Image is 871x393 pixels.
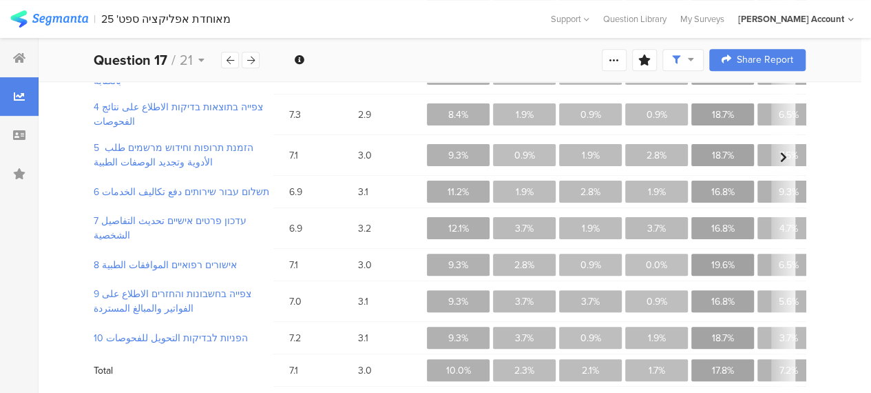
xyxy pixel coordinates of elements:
[737,55,793,65] span: Share Report
[647,148,667,163] span: 2.8%
[514,148,535,163] span: 0.9%
[448,258,468,272] span: 9.3%
[448,331,468,345] span: 9.3%
[582,221,600,236] span: 1.9%
[580,258,601,272] span: 0.9%
[94,185,271,199] span: 6 תשלום עבור שירותים دفع تكاليف الخدمات
[171,50,176,70] span: /
[647,294,667,309] span: 0.9%
[673,12,731,26] a: My Surveys
[289,221,358,236] span: 6.9
[289,148,358,163] span: 7.1
[289,331,358,345] span: 7.2
[94,214,271,243] span: 7 עדכון פרטים אישיים تحديث التفاصيل الشخصية
[94,11,96,27] div: |
[646,258,667,272] span: 0.0%
[94,363,113,378] div: Total
[582,363,599,378] span: 2.1%
[647,221,666,236] span: 3.7%
[738,12,844,26] div: [PERSON_NAME] Account
[711,294,735,309] span: 16.8%
[712,148,734,163] span: 18.7%
[10,10,88,28] img: segmanta logo
[596,12,673,26] a: Question Library
[289,185,358,199] span: 6.9
[101,12,231,26] div: מאוחדת אפליקציה ספט' 25
[580,185,600,199] span: 2.8%
[514,258,534,272] span: 2.8%
[446,363,471,378] span: 10.0%
[581,294,600,309] span: 3.7%
[711,185,735,199] span: 16.8%
[448,108,468,122] span: 8.4%
[358,258,427,272] span: 3.0
[516,108,534,122] span: 1.9%
[448,185,469,199] span: 11.2%
[515,331,534,345] span: 3.7%
[582,148,600,163] span: 1.9%
[711,221,735,236] span: 16.8%
[647,108,667,122] span: 0.9%
[448,221,469,236] span: 12.1%
[94,287,271,316] span: 9 צפייה בחשבונות והחזרים الاطلاع على الفواتير والمبالغ المستردة
[358,331,427,345] span: 3.1
[448,148,468,163] span: 9.3%
[358,294,427,309] span: 3.1
[289,363,358,378] span: 7.1
[515,294,534,309] span: 3.7%
[580,108,601,122] span: 0.9%
[514,363,534,378] span: 2.3%
[580,331,601,345] span: 0.9%
[516,185,534,199] span: 1.9%
[358,221,427,236] span: 3.2
[289,108,358,122] span: 7.3
[551,8,589,30] div: Support
[712,331,734,345] span: 18.7%
[358,363,427,378] span: 3.0
[94,50,167,70] b: Question 17
[94,141,271,170] span: 5 הזמנת תרופות וחידוש מרשמים طلب ​​الأدوية وتجديد الوصفات الطبية
[515,221,534,236] span: 3.7%
[648,185,666,199] span: 1.9%
[94,258,271,272] span: 8 אישורים רפואיים الموافقات الطبية
[649,363,665,378] span: 1.7%
[712,108,734,122] span: 18.7%
[289,258,358,272] span: 7.1
[94,100,271,129] span: 4 צפייה בתוצאות בדיקות الاطلاع على نتائج الفحوصات
[711,258,735,272] span: 19.6%
[358,148,427,163] span: 3.0
[358,185,427,199] span: 3.1
[289,294,358,309] span: 7.0
[358,108,427,122] span: 2.9
[94,331,271,345] span: 10 הפניות לבדיקות التحويل للفحوصات
[712,363,734,378] span: 17.8%
[448,294,468,309] span: 9.3%
[648,331,666,345] span: 1.9%
[180,50,193,70] span: 21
